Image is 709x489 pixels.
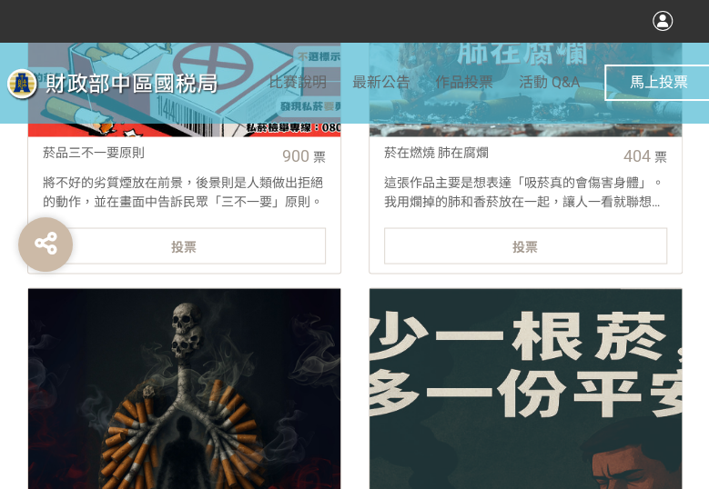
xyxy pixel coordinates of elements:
[519,74,580,91] span: 活動 Q&A
[519,42,580,124] a: 活動 Q&A
[384,143,611,162] div: 菸在燃燒 肺在腐爛
[171,239,197,254] span: 投票
[654,149,667,164] span: 票
[630,74,688,91] span: 馬上投票
[623,145,651,165] span: 404
[268,74,327,91] span: 比賽說明
[268,42,327,124] a: 比賽說明
[43,143,269,162] div: 菸品三不一要原則
[313,149,326,164] span: 票
[351,42,410,124] a: 最新公告
[512,239,538,254] span: 投票
[370,173,682,209] div: 這張作品主要是想表達「吸菸真的會傷害身體」。我用爛掉的肺和香菸放在一起，讓人一看就聯想到抽菸會讓肺壞掉。比起單純用文字說明，用圖像直接呈現更有衝擊感，也能讓人更快理解菸害的嚴重性。希望看到這張圖...
[351,74,410,91] span: 最新公告
[435,74,493,91] span: 作品投票
[282,145,309,165] span: 900
[28,173,340,209] div: 將不好的劣質煙放在前景，後景則是人類做出拒絕的動作，並在畫面中告訴民眾「三不一要」原則。
[435,42,493,124] a: 作品投票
